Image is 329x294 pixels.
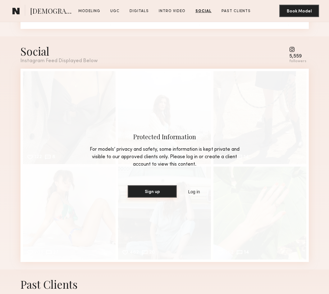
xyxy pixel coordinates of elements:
[279,5,319,17] button: Book Model
[108,8,122,14] a: UGC
[187,188,201,195] a: Log in
[279,8,319,13] a: Book Model
[128,185,177,198] button: Sign up
[289,54,306,59] div: 5,559
[21,277,309,292] div: Past Clients
[30,6,73,17] span: [DEMOGRAPHIC_DATA][PERSON_NAME]
[156,8,188,14] a: Intro Video
[219,8,253,14] a: Past Clients
[21,58,98,64] div: Instagram Feed Displayed Below
[289,59,306,64] div: followers
[127,8,151,14] a: Digitals
[76,8,103,14] a: Modeling
[21,44,98,58] div: Social
[85,146,244,168] div: For models’ privacy and safety, some information is kept private and visible to our approved clie...
[193,8,214,14] a: Social
[85,132,244,141] div: Protected Information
